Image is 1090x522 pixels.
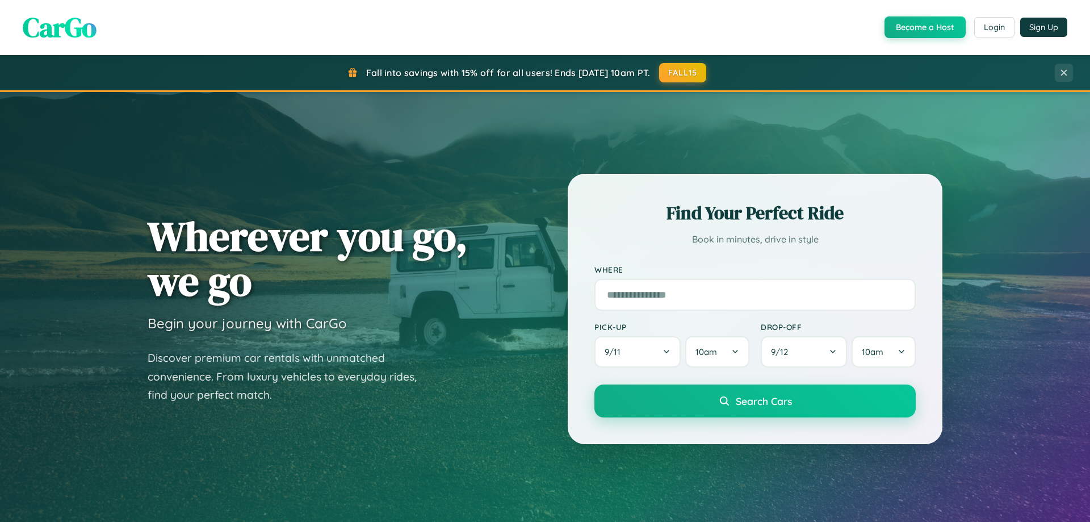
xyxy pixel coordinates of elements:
[148,214,468,303] h1: Wherever you go, we go
[685,336,749,368] button: 10am
[695,346,717,357] span: 10am
[884,16,966,38] button: Become a Host
[736,395,792,407] span: Search Cars
[594,265,916,274] label: Where
[148,315,347,332] h3: Begin your journey with CarGo
[605,346,626,357] span: 9 / 11
[761,336,847,368] button: 9/12
[366,67,651,78] span: Fall into savings with 15% off for all users! Ends [DATE] 10am PT.
[771,346,794,357] span: 9 / 12
[1020,18,1067,37] button: Sign Up
[862,346,883,357] span: 10am
[852,336,916,368] button: 10am
[594,336,681,368] button: 9/11
[23,9,97,46] span: CarGo
[761,322,916,332] label: Drop-off
[148,349,431,404] p: Discover premium car rentals with unmatched convenience. From luxury vehicles to everyday rides, ...
[594,201,916,225] h2: Find Your Perfect Ride
[974,17,1014,37] button: Login
[659,63,707,82] button: FALL15
[594,322,749,332] label: Pick-up
[594,385,916,417] button: Search Cars
[594,231,916,248] p: Book in minutes, drive in style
